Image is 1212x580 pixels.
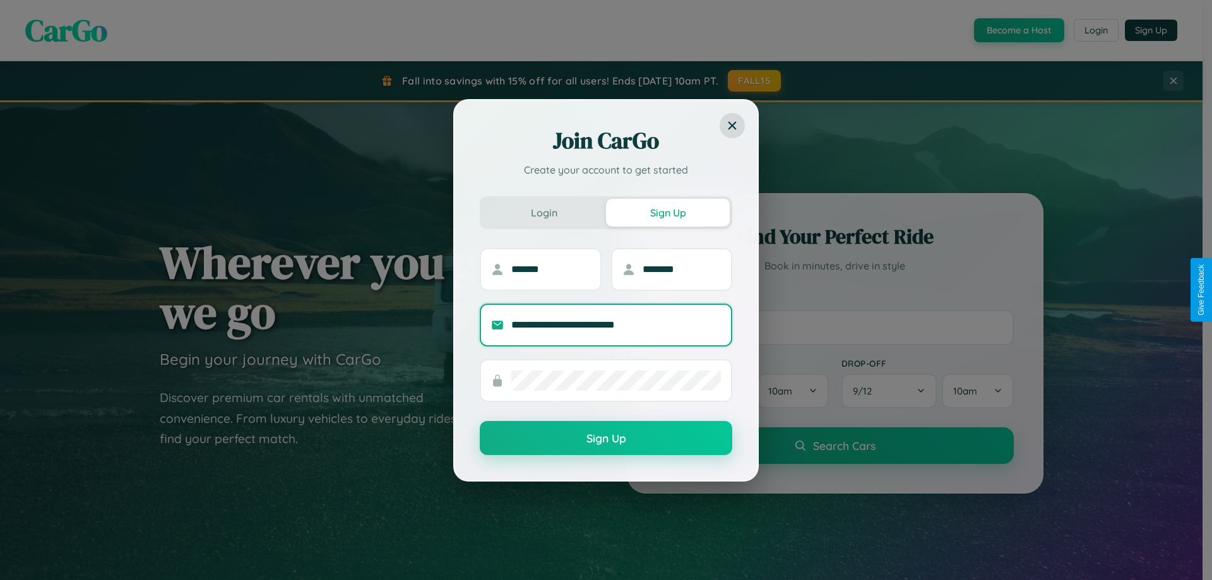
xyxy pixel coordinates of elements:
h2: Join CarGo [480,126,732,156]
div: Give Feedback [1197,264,1206,316]
button: Sign Up [606,199,730,227]
button: Sign Up [480,421,732,455]
button: Login [482,199,606,227]
p: Create your account to get started [480,162,732,177]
